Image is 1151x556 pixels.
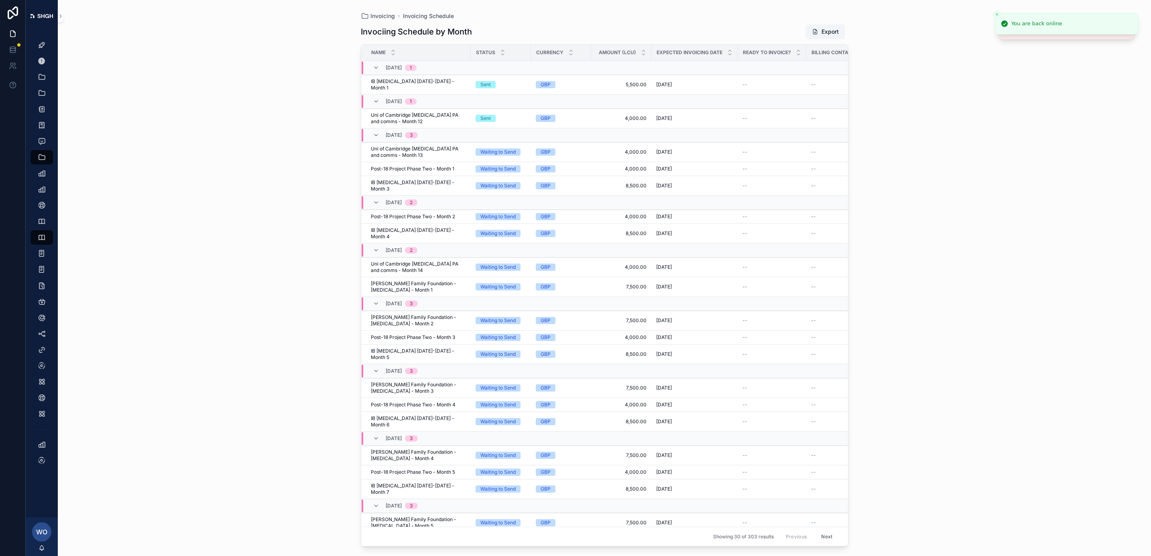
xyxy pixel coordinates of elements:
div: GBP [541,230,551,237]
div: GBP [541,519,551,526]
span: -- [742,334,747,341]
a: GBP [536,519,586,526]
span: 7,500.00 [596,317,647,324]
div: Waiting to Send [480,519,516,526]
a: IB [MEDICAL_DATA] [DATE]-[DATE] - Month 5 [371,348,466,361]
a: [DATE] [656,166,733,172]
span: 4,000.00 [596,115,647,122]
span: 8,500.00 [596,230,647,237]
a: -- [742,334,801,341]
a: -- [811,486,865,492]
a: -- [811,519,865,526]
a: IB [MEDICAL_DATA] [DATE]-[DATE] - Month 6 [371,415,466,428]
span: -- [811,115,816,122]
div: Waiting to Send [480,317,516,324]
div: Waiting to Send [480,334,516,341]
span: [DATE] [386,65,402,71]
a: 7,500.00 [596,519,647,526]
a: [PERSON_NAME] Family Foundation - [MEDICAL_DATA] - Month 1 [371,280,466,293]
div: 2 [410,247,413,254]
span: Amount (LCU) [599,49,636,56]
a: GBP [536,401,586,408]
a: Waiting to Send [476,351,526,358]
div: GBP [541,485,551,493]
a: 8,500.00 [596,486,647,492]
a: [DATE] [656,519,733,526]
div: GBP [541,165,551,172]
div: GBP [541,317,551,324]
div: Waiting to Send [480,283,516,290]
a: [DATE] [656,213,733,220]
a: 4,000.00 [596,149,647,155]
div: 3 [410,300,413,307]
div: Waiting to Send [480,165,516,172]
a: IB [MEDICAL_DATA] [DATE]-[DATE] - Month 7 [371,483,466,495]
a: -- [742,213,801,220]
div: GBP [541,401,551,408]
a: Post-18 Project Phase Two - Month 1 [371,166,466,172]
div: Waiting to Send [480,485,516,493]
a: Post-18 Project Phase Two - Month 4 [371,402,466,408]
a: Waiting to Send [476,148,526,156]
a: [DATE] [656,486,733,492]
span: Post-18 Project Phase Two - Month 5 [371,469,455,475]
a: 4,000.00 [596,402,647,408]
div: GBP [541,148,551,156]
span: -- [742,317,747,324]
span: -- [811,486,816,492]
span: Billing Contact [811,49,855,56]
a: -- [742,81,801,88]
a: [DATE] [656,183,733,189]
span: Post-18 Project Phase Two - Month 4 [371,402,456,408]
span: 7,500.00 [596,452,647,459]
a: -- [811,149,865,155]
a: Waiting to Send [476,469,526,476]
span: IB [MEDICAL_DATA] [DATE]-[DATE] - Month 1 [371,78,466,91]
a: Sent [476,81,526,88]
a: 4,000.00 [596,264,647,270]
a: -- [742,418,801,425]
span: [DATE] [656,385,672,391]
span: -- [742,351,747,357]
div: GBP [541,283,551,290]
span: 7,500.00 [596,385,647,391]
span: -- [742,183,747,189]
span: -- [811,81,816,88]
button: Next [815,530,838,543]
a: 8,500.00 [596,351,647,357]
button: Close toast [993,10,1001,18]
span: [DATE] [656,469,672,475]
a: -- [811,402,865,408]
a: -- [742,519,801,526]
div: GBP [541,334,551,341]
span: [DATE] [386,199,402,206]
a: GBP [536,384,586,392]
a: [DATE] [656,264,733,270]
a: -- [811,317,865,324]
div: GBP [541,213,551,220]
div: GBP [541,264,551,271]
span: -- [811,452,816,459]
a: -- [811,284,865,290]
a: Waiting to Send [476,317,526,324]
div: Waiting to Send [480,213,516,220]
div: Waiting to Send [480,148,516,156]
span: -- [742,452,747,459]
a: 4,000.00 [596,334,647,341]
a: [DATE] [656,469,733,475]
a: 8,500.00 [596,418,647,425]
a: Waiting to Send [476,283,526,290]
a: -- [811,418,865,425]
a: GBP [536,148,586,156]
a: Waiting to Send [476,452,526,459]
span: [DATE] [656,264,672,270]
a: 4,000.00 [596,166,647,172]
a: -- [742,115,801,122]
